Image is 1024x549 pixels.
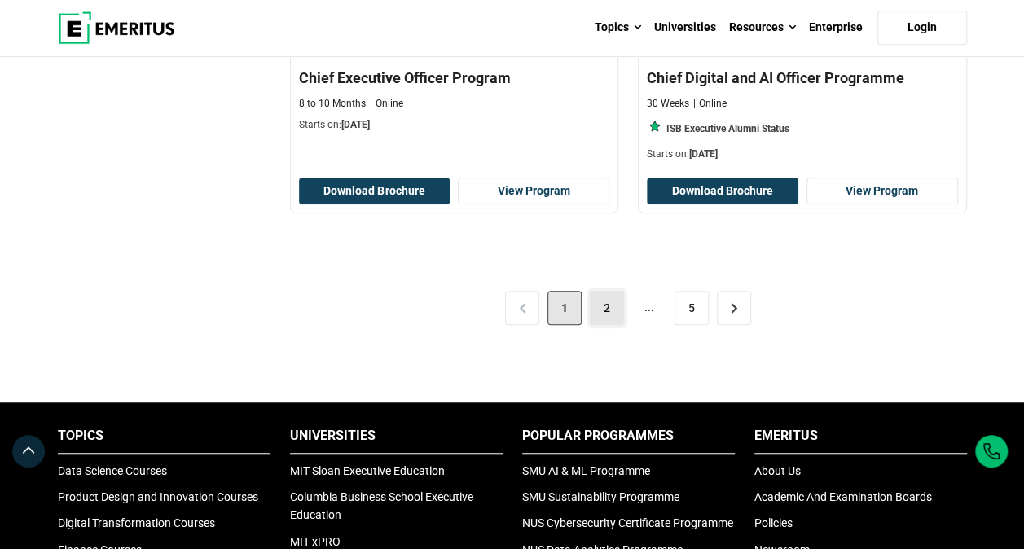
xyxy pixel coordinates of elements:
[754,464,801,477] a: About Us
[522,490,679,503] a: SMU Sustainability Programme
[522,464,650,477] a: SMU AI & ML Programme
[647,68,958,88] h4: Chief Digital and AI Officer Programme
[458,178,609,205] a: View Program
[299,68,610,88] h4: Chief Executive Officer Program
[522,516,733,529] a: NUS Cybersecurity Certificate Programme
[590,291,624,325] a: 2
[666,122,789,136] p: ISB Executive Alumni Status
[299,178,450,205] button: Download Brochure
[754,516,793,529] a: Policies
[647,97,689,111] p: 30 Weeks
[58,490,258,503] a: Product Design and Innovation Courses
[877,11,967,45] a: Login
[647,147,958,161] p: Starts on:
[58,464,167,477] a: Data Science Courses
[290,464,445,477] a: MIT Sloan Executive Education
[717,291,751,325] a: >
[693,97,727,111] p: Online
[754,490,932,503] a: Academic And Examination Boards
[675,291,709,325] a: 5
[299,118,610,132] p: Starts on:
[806,178,958,205] a: View Program
[299,97,366,111] p: 8 to 10 Months
[632,291,666,325] span: ...
[547,291,582,325] span: 1
[689,148,718,160] span: [DATE]
[647,178,798,205] button: Download Brochure
[290,490,473,521] a: Columbia Business School Executive Education
[290,535,341,548] a: MIT xPRO
[341,119,370,130] span: [DATE]
[58,516,215,529] a: Digital Transformation Courses
[370,97,403,111] p: Online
